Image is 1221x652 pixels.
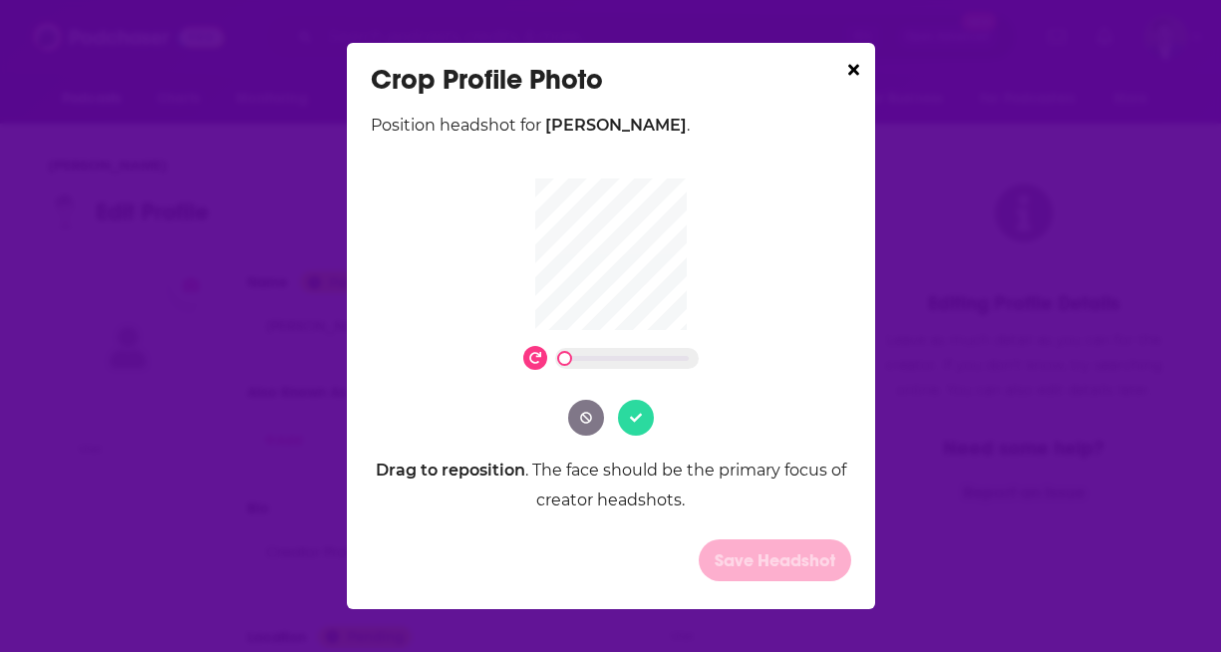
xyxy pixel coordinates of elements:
span: [PERSON_NAME] [545,116,687,135]
div: Crop Profile Photo [371,63,851,97]
div: . The face should be the primary focus of creator headshots. [371,456,851,515]
span: Drag to reposition [376,461,525,480]
span: for . [516,116,690,135]
div: Position headshot [371,111,851,141]
button: Save Headshot [699,539,851,580]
